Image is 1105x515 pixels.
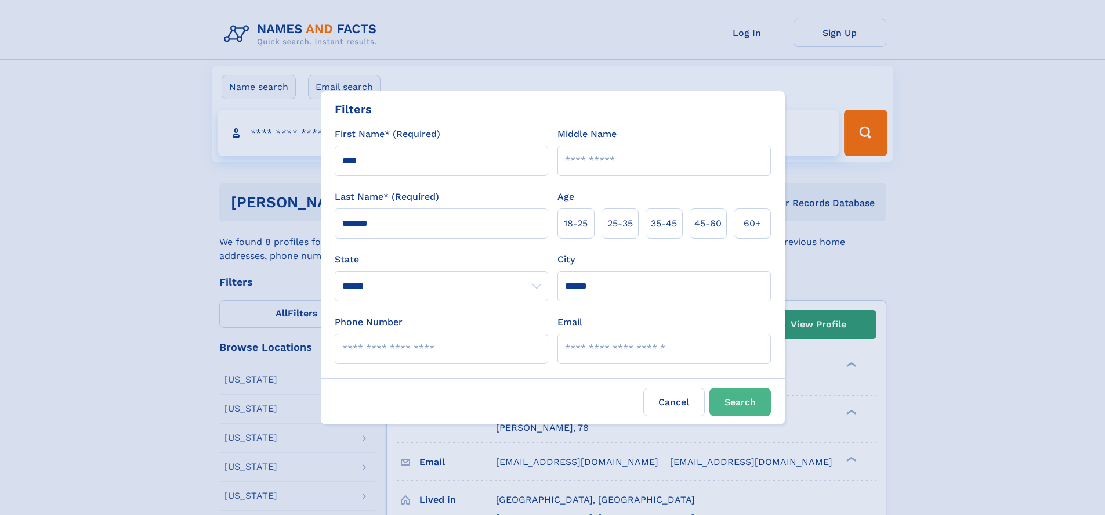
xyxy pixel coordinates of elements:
[607,217,633,231] span: 25‑35
[335,315,403,329] label: Phone Number
[557,127,617,141] label: Middle Name
[744,217,761,231] span: 60+
[651,217,677,231] span: 35‑45
[709,388,771,416] button: Search
[335,127,440,141] label: First Name* (Required)
[557,253,575,266] label: City
[694,217,722,231] span: 45‑60
[335,190,439,204] label: Last Name* (Required)
[335,253,548,266] label: State
[335,100,372,118] div: Filters
[564,217,588,231] span: 18‑25
[557,315,582,329] label: Email
[643,388,705,416] label: Cancel
[557,190,574,204] label: Age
